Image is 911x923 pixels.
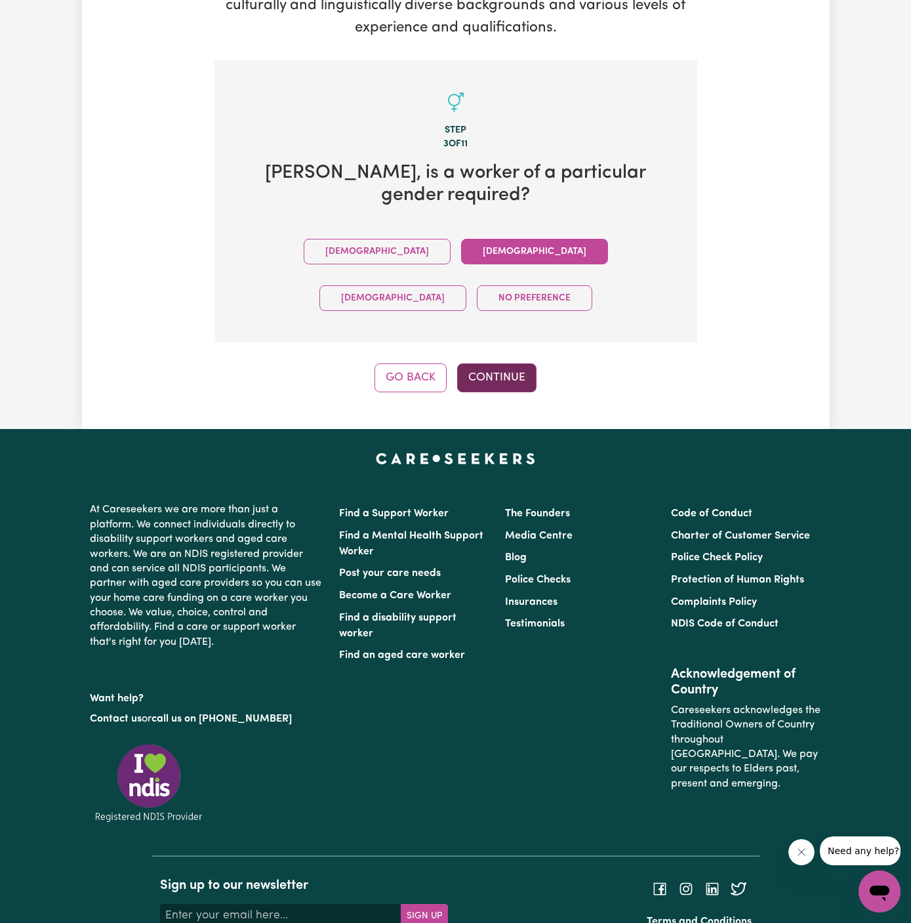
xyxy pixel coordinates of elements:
[90,497,323,655] p: At Careseekers we are more than just a platform. We connect individuals directly to disability su...
[671,619,779,629] a: NDIS Code of Conduct
[505,597,557,607] a: Insurances
[505,531,573,541] a: Media Centre
[90,742,208,824] img: Registered NDIS provider
[319,285,466,311] button: [DEMOGRAPHIC_DATA]
[505,575,571,585] a: Police Checks
[235,123,676,138] div: Step
[461,239,608,264] button: [DEMOGRAPHIC_DATA]
[457,363,536,392] button: Continue
[671,552,763,563] a: Police Check Policy
[671,531,810,541] a: Charter of Customer Service
[505,619,565,629] a: Testimonials
[477,285,592,311] button: No preference
[304,239,451,264] button: [DEMOGRAPHIC_DATA]
[671,667,821,698] h2: Acknowledgement of Country
[235,137,676,152] div: 3 of 11
[859,871,901,913] iframe: Button to launch messaging window
[671,698,821,796] p: Careseekers acknowledges the Traditional Owners of Country throughout [GEOGRAPHIC_DATA]. We pay o...
[152,714,292,724] a: call us on [PHONE_NUMBER]
[671,575,804,585] a: Protection of Human Rights
[160,878,448,893] h2: Sign up to our newsletter
[731,884,746,894] a: Follow Careseekers on Twitter
[339,508,449,519] a: Find a Support Worker
[339,590,451,601] a: Become a Care Worker
[671,508,752,519] a: Code of Conduct
[820,836,901,865] iframe: Message from company
[652,884,668,894] a: Follow Careseekers on Facebook
[339,650,465,661] a: Find an aged care worker
[376,453,535,463] a: Careseekers home page
[235,162,676,207] h2: [PERSON_NAME] , is a worker of a particular gender required?
[704,884,720,894] a: Follow Careseekers on LinkedIn
[505,508,570,519] a: The Founders
[339,568,441,579] a: Post your care needs
[788,839,815,865] iframe: Close message
[339,531,483,557] a: Find a Mental Health Support Worker
[678,884,694,894] a: Follow Careseekers on Instagram
[90,707,323,731] p: or
[90,714,142,724] a: Contact us
[339,613,456,639] a: Find a disability support worker
[90,686,323,706] p: Want help?
[505,552,527,563] a: Blog
[671,597,757,607] a: Complaints Policy
[375,363,447,392] button: Go Back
